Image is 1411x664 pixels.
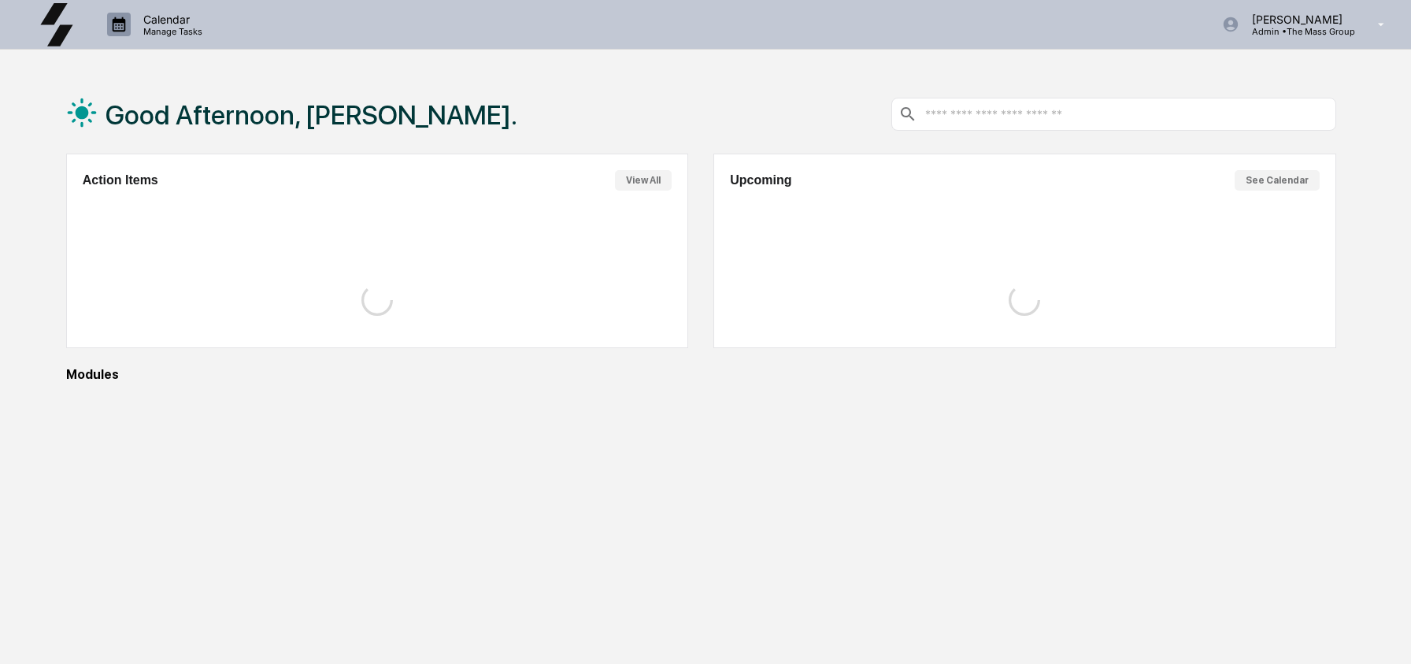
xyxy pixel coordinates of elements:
button: See Calendar [1235,170,1320,191]
div: Modules [66,367,1336,382]
p: Admin • The Mass Group [1239,26,1355,37]
p: [PERSON_NAME] [1239,13,1355,26]
p: Manage Tasks [131,26,210,37]
h1: Good Afternoon, [PERSON_NAME]. [106,99,517,131]
img: logo [38,3,76,46]
p: Calendar [131,13,210,26]
button: View All [615,170,672,191]
h2: Action Items [83,173,158,187]
h2: Upcoming [730,173,791,187]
